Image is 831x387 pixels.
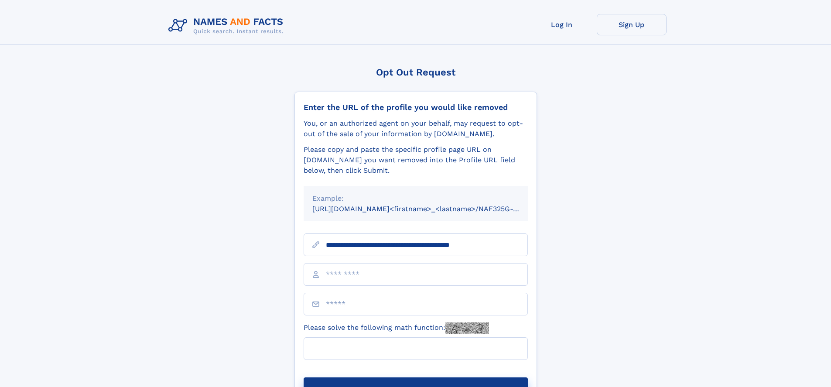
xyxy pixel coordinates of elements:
small: [URL][DOMAIN_NAME]<firstname>_<lastname>/NAF325G-xxxxxxxx [312,205,544,213]
a: Log In [527,14,597,35]
div: You, or an authorized agent on your behalf, may request to opt-out of the sale of your informatio... [304,118,528,139]
a: Sign Up [597,14,667,35]
div: Opt Out Request [294,67,537,78]
div: Enter the URL of the profile you would like removed [304,103,528,112]
label: Please solve the following math function: [304,322,489,334]
img: Logo Names and Facts [165,14,291,38]
div: Example: [312,193,519,204]
div: Please copy and paste the specific profile page URL on [DOMAIN_NAME] you want removed into the Pr... [304,144,528,176]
